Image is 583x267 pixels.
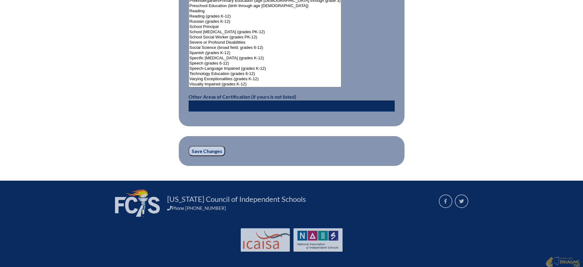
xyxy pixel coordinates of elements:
[189,35,341,40] option: School Social Worker (grades PK-12)
[189,146,225,156] input: Save Changes
[189,19,341,24] option: Russian (grades K-12)
[189,9,341,14] option: Reading
[243,231,290,249] img: Int'l Council Advancing Independent School Accreditation logo
[189,24,341,29] option: School Principal
[189,29,341,35] option: School [MEDICAL_DATA] (grades PK-12)
[165,194,308,204] a: [US_STATE] Council of Independent Schools
[189,50,341,56] option: Spanish (grades K-12)
[189,94,296,100] label: Other Areas of Certification (if yours is not listed)
[115,189,160,217] img: FCIS_logo_white
[189,61,341,66] option: Speech (grades 6-12)
[189,14,341,19] option: Reading (grades K-12)
[189,45,341,50] option: Social Science (broad field; grades 6-12)
[189,66,341,71] option: Speech-Language Impaired (grades K-12)
[189,82,341,87] option: Visually Impaired (grades K-12)
[189,56,341,61] option: Specific [MEDICAL_DATA] (grades K-12)
[189,3,341,9] option: Preschool Education (birth through age [DEMOGRAPHIC_DATA])
[189,77,341,82] option: Varying Exceptionalities (grades K-12)
[554,257,560,265] img: Engaging - Bring it online
[189,40,341,45] option: Severe or Profound Disabilities
[189,71,341,77] option: Technology Education (grades 6-12)
[297,231,339,249] img: NAIS Logo
[167,205,431,211] div: Phone [PHONE_NUMBER]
